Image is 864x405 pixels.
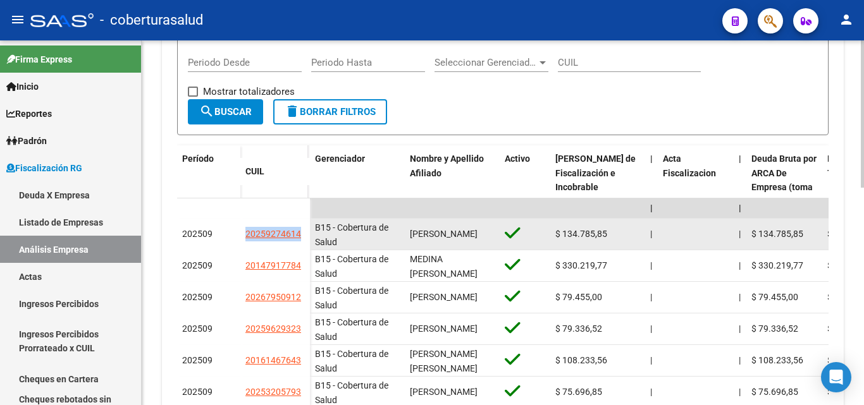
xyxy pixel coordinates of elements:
span: | [650,260,652,270]
datatable-header-cell: CUIL [240,158,310,185]
span: | [650,387,652,397]
span: 20253205793 [245,387,301,397]
span: | [650,203,653,213]
span: Mostrar totalizadores [203,84,295,99]
datatable-header-cell: Período [177,145,240,198]
mat-icon: menu [10,12,25,27]
span: | [650,355,652,365]
span: $ 75.696,85 [751,387,798,397]
span: $ 134.785,85 [555,229,607,239]
datatable-header-cell: | [734,145,746,230]
span: Reportes [6,107,52,121]
span: Activo [505,154,530,164]
datatable-header-cell: Activo [500,145,550,230]
span: $ 330.219,77 [751,260,803,270]
span: Padrón [6,134,47,148]
span: Nombre y Apellido Afiliado [410,154,484,178]
span: 20147917784 [245,260,301,270]
span: B15 - Cobertura de Salud [315,286,388,310]
span: - coberturasalud [100,6,203,34]
span: 202509 [182,229,213,239]
span: 202509 [182,292,213,302]
mat-icon: delete [285,104,300,119]
span: | [739,229,741,239]
span: [PERSON_NAME] [410,323,478,334]
span: B15 - Cobertura de Salud [315,349,388,373]
span: [PERSON_NAME] [PERSON_NAME] [410,349,478,373]
span: 202509 [182,355,213,365]
span: [PERSON_NAME] [410,292,478,302]
div: Open Intercom Messenger [821,362,851,392]
span: MEDINA [PERSON_NAME] [410,254,478,279]
span: 20161467643 [245,355,301,365]
span: [PERSON_NAME] [410,229,478,239]
span: Seleccionar Gerenciador [435,57,537,68]
span: | [650,229,652,239]
mat-icon: person [839,12,854,27]
button: Borrar Filtros [273,99,387,124]
span: 202509 [182,323,213,334]
span: $ 75.696,85 [555,387,602,397]
span: Período [182,154,214,164]
span: B15 - Cobertura de Salud [315,222,388,247]
span: | [650,154,653,164]
span: Borrar Filtros [285,106,376,118]
span: Inicio [6,80,39,94]
span: $ 330.219,77 [555,260,607,270]
span: Buscar [199,106,252,118]
span: 20259274614 [245,229,301,239]
span: | [650,323,652,334]
span: | [739,292,741,302]
span: $ 79.455,00 [751,292,798,302]
span: B15 - Cobertura de Salud [315,380,388,405]
span: $ 134.785,85 [751,229,803,239]
datatable-header-cell: Acta Fiscalizacion [658,145,734,230]
datatable-header-cell: Deuda Bruta por ARCA De Empresa (toma en cuenta todos los afiliados) [746,145,822,230]
span: B15 - Cobertura de Salud [315,317,388,342]
span: Gerenciador [315,154,365,164]
datatable-header-cell: Nombre y Apellido Afiliado [405,145,500,230]
span: | [739,355,741,365]
mat-icon: search [199,104,214,119]
datatable-header-cell: Gerenciador [310,145,405,230]
span: 202509 [182,387,213,397]
span: Deuda Bruta por ARCA De Empresa (toma en cuenta todos los afiliados) [751,154,817,221]
span: | [739,387,741,397]
span: | [739,203,741,213]
span: | [650,292,652,302]
span: Fiscalización RG [6,161,82,175]
span: $ 79.336,52 [555,323,602,334]
span: 20267950912 [245,292,301,302]
span: [PERSON_NAME] [410,387,478,397]
span: [PERSON_NAME] de Fiscalización e Incobrable [555,154,636,193]
datatable-header-cell: | [645,145,658,230]
span: $ 79.336,52 [751,323,798,334]
span: Firma Express [6,52,72,66]
span: $ 108.233,56 [555,355,607,365]
span: CUIL [245,166,264,176]
span: B15 - Cobertura de Salud [315,254,388,279]
span: | [739,323,741,334]
span: $ 108.233,56 [751,355,803,365]
span: 20259629323 [245,323,301,334]
span: 202509 [182,260,213,270]
span: | [739,260,741,270]
span: | [739,154,741,164]
datatable-header-cell: Deuda Bruta Neto de Fiscalización e Incobrable [550,145,645,230]
span: $ 79.455,00 [555,292,602,302]
span: Acta Fiscalizacion [663,154,716,178]
button: Buscar [188,99,263,124]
